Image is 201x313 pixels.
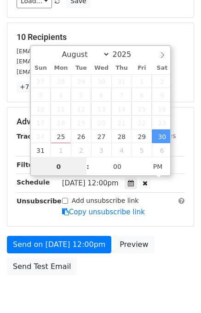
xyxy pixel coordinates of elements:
[132,65,152,71] span: Fri
[17,68,119,75] small: [EMAIL_ADDRESS][DOMAIN_NAME]
[17,48,119,55] small: [EMAIL_ADDRESS][DOMAIN_NAME]
[17,32,184,42] h5: 10 Recipients
[91,88,111,102] span: August 6, 2025
[111,102,132,116] span: August 14, 2025
[31,116,51,129] span: August 17, 2025
[17,81,51,93] a: +7 more
[31,65,51,71] span: Sun
[152,143,172,157] span: September 6, 2025
[111,65,132,71] span: Thu
[31,157,87,176] input: Hour
[17,133,47,140] strong: Tracking
[86,157,89,176] span: :
[71,116,91,129] span: August 19, 2025
[17,197,62,205] strong: Unsubscribe
[91,74,111,88] span: July 30, 2025
[91,102,111,116] span: August 13, 2025
[132,116,152,129] span: August 22, 2025
[51,143,71,157] span: September 1, 2025
[152,116,172,129] span: August 23, 2025
[91,143,111,157] span: September 3, 2025
[152,129,172,143] span: August 30, 2025
[111,129,132,143] span: August 28, 2025
[132,102,152,116] span: August 15, 2025
[17,161,40,168] strong: Filters
[152,65,172,71] span: Sat
[31,129,51,143] span: August 24, 2025
[72,196,139,206] label: Add unsubscribe link
[51,129,71,143] span: August 25, 2025
[62,208,145,216] a: Copy unsubscribe link
[51,88,71,102] span: August 4, 2025
[132,143,152,157] span: September 5, 2025
[114,236,154,253] a: Preview
[111,116,132,129] span: August 21, 2025
[71,65,91,71] span: Tue
[31,143,51,157] span: August 31, 2025
[7,236,111,253] a: Send on [DATE] 12:00pm
[91,65,111,71] span: Wed
[152,88,172,102] span: August 9, 2025
[71,88,91,102] span: August 5, 2025
[71,129,91,143] span: August 26, 2025
[17,117,184,127] h5: Advanced
[132,129,152,143] span: August 29, 2025
[51,74,71,88] span: July 28, 2025
[91,129,111,143] span: August 27, 2025
[110,50,143,59] input: Year
[17,179,50,186] strong: Schedule
[31,88,51,102] span: August 3, 2025
[155,269,201,313] iframe: Chat Widget
[111,88,132,102] span: August 7, 2025
[71,102,91,116] span: August 12, 2025
[31,102,51,116] span: August 10, 2025
[62,179,119,187] span: [DATE] 12:00pm
[51,65,71,71] span: Mon
[91,116,111,129] span: August 20, 2025
[89,157,145,176] input: Minute
[111,74,132,88] span: July 31, 2025
[152,102,172,116] span: August 16, 2025
[132,74,152,88] span: August 1, 2025
[17,58,119,65] small: [EMAIL_ADDRESS][DOMAIN_NAME]
[71,143,91,157] span: September 2, 2025
[111,143,132,157] span: September 4, 2025
[51,102,71,116] span: August 11, 2025
[51,116,71,129] span: August 18, 2025
[152,74,172,88] span: August 2, 2025
[31,74,51,88] span: July 27, 2025
[145,157,171,176] span: Click to toggle
[132,88,152,102] span: August 8, 2025
[71,74,91,88] span: July 29, 2025
[7,258,77,275] a: Send Test Email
